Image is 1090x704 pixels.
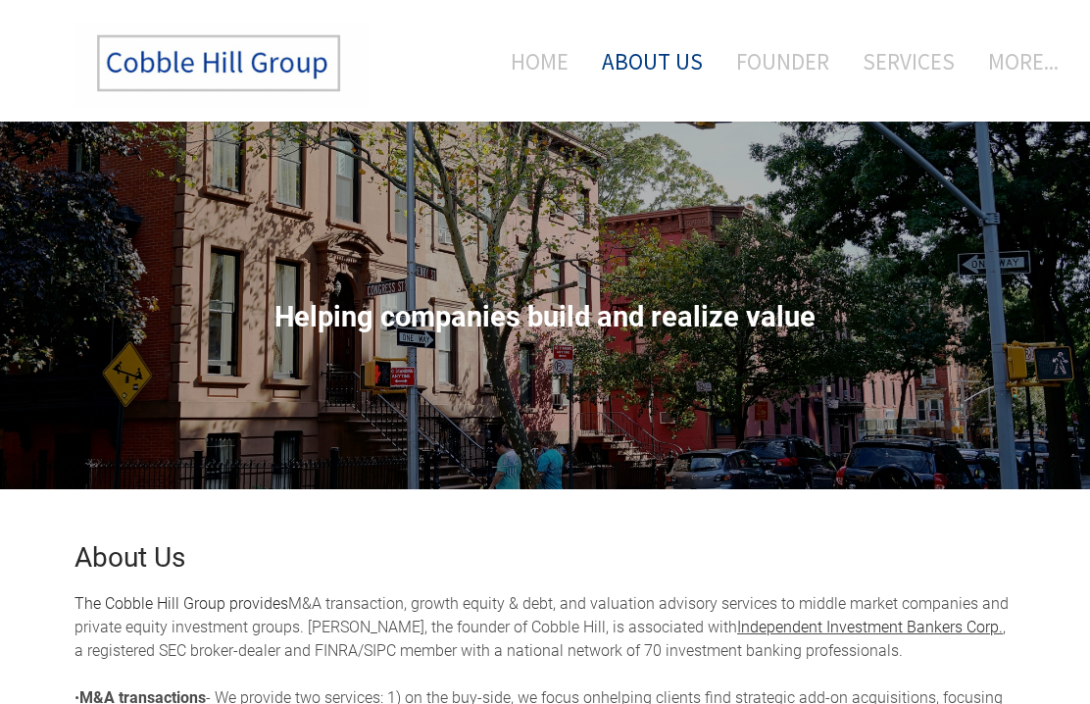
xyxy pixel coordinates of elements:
span: Helping companies build and realize value [274,300,816,333]
a: Home [481,21,583,102]
a: About Us [587,21,718,102]
a: more... [973,21,1059,102]
a: Services [848,21,969,102]
a: Founder [721,21,844,102]
h2: About Us [74,544,1016,572]
font: The Cobble Hill Group provides [74,594,288,613]
a: Independent Investment Bankers Corp. [737,618,1003,636]
img: The Cobble Hill Group LLC [74,21,369,107]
